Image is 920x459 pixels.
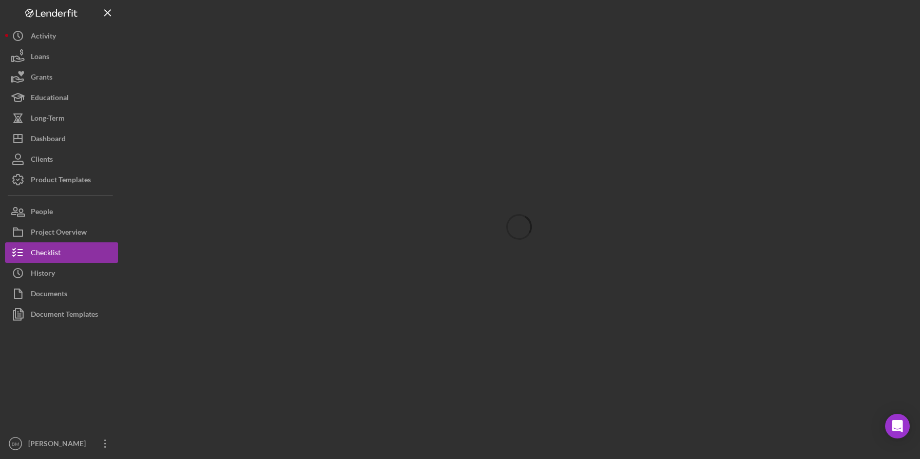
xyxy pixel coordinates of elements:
div: Document Templates [31,304,98,327]
button: Checklist [5,242,118,263]
button: Long-Term [5,108,118,128]
div: Product Templates [31,169,91,193]
button: History [5,263,118,283]
div: Long-Term [31,108,65,131]
div: Activity [31,26,56,49]
div: Clients [31,149,53,172]
text: BM [12,441,19,447]
button: Educational [5,87,118,108]
button: Loans [5,46,118,67]
button: Document Templates [5,304,118,324]
div: [PERSON_NAME] [26,433,92,456]
button: Dashboard [5,128,118,149]
div: Project Overview [31,222,87,245]
div: Open Intercom Messenger [885,414,910,438]
button: Clients [5,149,118,169]
button: Grants [5,67,118,87]
div: Loans [31,46,49,69]
div: Educational [31,87,69,110]
div: History [31,263,55,286]
div: Dashboard [31,128,66,151]
div: People [31,201,53,224]
button: Documents [5,283,118,304]
button: BM[PERSON_NAME] [5,433,118,454]
button: Activity [5,26,118,46]
button: People [5,201,118,222]
button: Project Overview [5,222,118,242]
div: Checklist [31,242,61,265]
div: Grants [31,67,52,90]
button: Product Templates [5,169,118,190]
div: Documents [31,283,67,307]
